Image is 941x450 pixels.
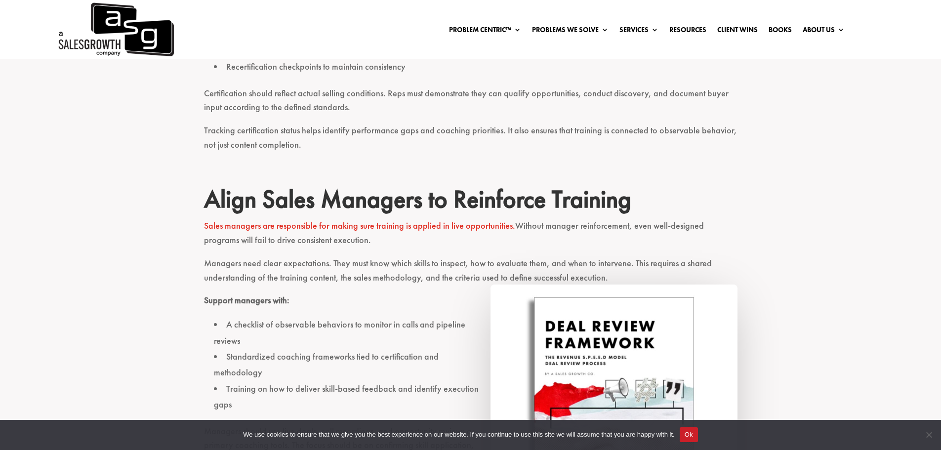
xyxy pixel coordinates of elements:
[680,427,698,442] button: Ok
[214,59,737,75] li: Recertification checkpoints to maintain consistency
[204,219,737,256] p: Without manager reinforcement, even well-designed programs will fail to drive consistent execution.
[803,26,845,37] a: About Us
[214,381,737,413] li: Training on how to deliver skill-based feedback and identify execution gaps
[619,26,658,37] a: Services
[769,26,792,37] a: Books
[717,26,758,37] a: Client Wins
[924,430,934,440] span: No
[204,220,515,231] a: Sales managers are responsible for making sure training is applied in live opportunities.
[214,317,737,349] li: A checklist of observable behaviors to monitor in calls and pipeline reviews
[204,256,737,294] p: Managers need clear expectations. They must know which skills to inspect, how to evaluate them, a...
[214,349,737,381] li: Standardized coaching frameworks tied to certification and methodology
[243,430,674,440] span: We use cookies to ensure that we give you the best experience on our website. If you continue to ...
[669,26,706,37] a: Resources
[204,294,289,306] strong: Support managers with:
[204,123,737,161] p: Tracking certification status helps identify performance gaps and coaching priorities. It also en...
[532,26,609,37] a: Problems We Solve
[449,26,521,37] a: Problem Centric™
[204,86,737,124] p: Certification should reflect actual selling conditions. Reps must demonstrate they can qualify op...
[204,184,737,219] h2: Align Sales Managers to Reinforce Training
